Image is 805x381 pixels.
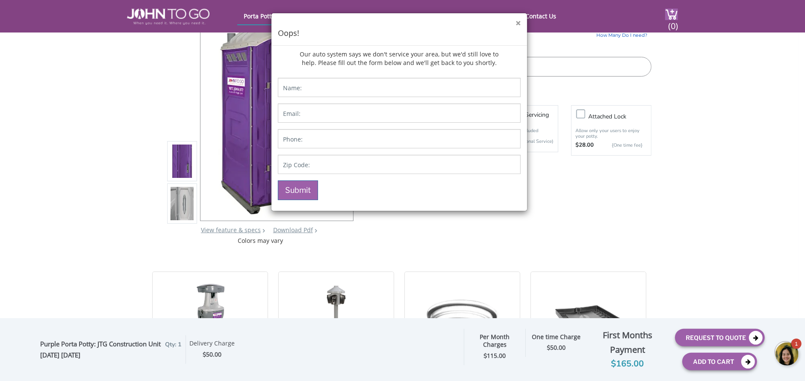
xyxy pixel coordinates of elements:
[298,46,500,71] p: Our auto system says we don't service your area, but we'd still love to help. Please fill out the...
[283,84,302,92] label: Name:
[705,336,805,372] iframe: Live Chat Button
[278,180,318,200] button: Submit
[516,19,521,28] button: ×
[283,135,303,144] label: Phone:
[271,71,527,211] form: Contact form
[283,161,310,169] label: Zip Code:
[278,28,521,39] h4: Oops!
[283,109,301,118] label: Email:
